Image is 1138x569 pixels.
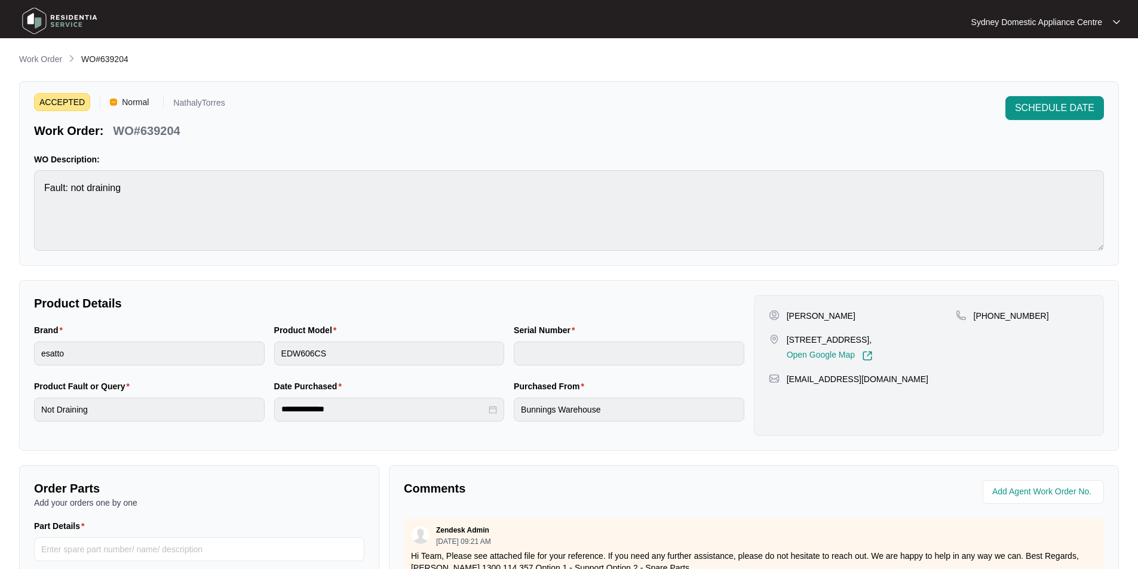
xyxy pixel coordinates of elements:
input: Part Details [34,537,364,561]
p: Sydney Domestic Appliance Centre [971,16,1102,28]
p: [PHONE_NUMBER] [974,310,1049,322]
label: Part Details [34,520,90,532]
span: WO#639204 [81,54,128,64]
p: WO Description: [34,153,1104,165]
img: dropdown arrow [1113,19,1120,25]
p: Add your orders one by one [34,497,364,509]
label: Purchased From [514,380,589,392]
img: map-pin [769,334,780,345]
p: Product Details [34,295,744,312]
p: Work Order: [34,122,103,139]
label: Date Purchased [274,380,346,392]
p: Comments [404,480,746,497]
input: Purchased From [514,398,744,422]
input: Product Fault or Query [34,398,265,422]
img: user.svg [412,526,430,544]
p: [STREET_ADDRESS], [787,334,873,346]
label: Brand [34,324,68,336]
p: Work Order [19,53,62,65]
p: WO#639204 [113,122,180,139]
img: chevron-right [67,54,76,63]
img: Vercel Logo [110,99,117,106]
label: Serial Number [514,324,579,336]
button: SCHEDULE DATE [1005,96,1104,120]
a: Open Google Map [787,350,873,361]
input: Add Agent Work Order No. [992,485,1097,499]
input: Serial Number [514,342,744,365]
label: Product Fault or Query [34,380,134,392]
img: Link-External [862,350,873,361]
input: Product Model [274,342,505,365]
img: map-pin [956,310,967,321]
label: Product Model [274,324,342,336]
img: user-pin [769,310,780,321]
img: map-pin [769,373,780,384]
p: [PERSON_NAME] [787,310,855,322]
p: NathalyTorres [173,99,225,111]
textarea: Fault: not draining [34,170,1104,251]
span: Normal [117,93,154,111]
input: Brand [34,342,265,365]
p: [DATE] 09:21 AM [436,538,491,545]
span: ACCEPTED [34,93,90,111]
p: Zendesk Admin [436,525,489,535]
input: Date Purchased [281,403,487,416]
p: [EMAIL_ADDRESS][DOMAIN_NAME] [787,373,928,385]
img: residentia service logo [18,3,102,39]
p: Order Parts [34,480,364,497]
a: Work Order [17,53,65,66]
span: SCHEDULE DATE [1015,101,1094,115]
